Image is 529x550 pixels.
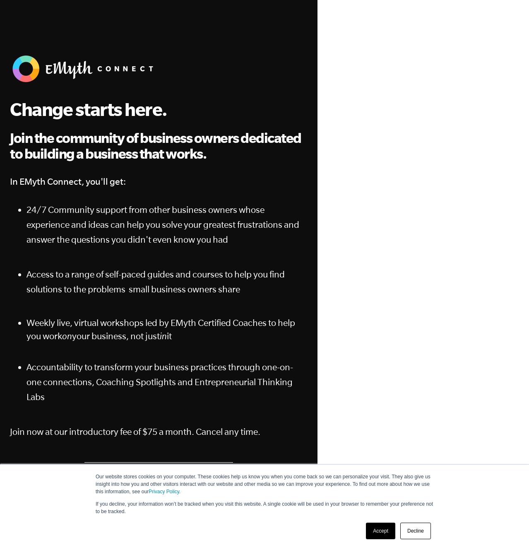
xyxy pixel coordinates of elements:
[10,174,308,189] h4: In EMyth Connect, you'll get:
[26,269,285,294] span: Access to a range of self-paced guides and courses to help you find solutions to the problems sma...
[72,331,160,341] span: your business, not just
[160,331,167,341] em: in
[10,130,308,162] h2: Join the community of business owners dedicated to building a business that works.
[149,489,179,495] a: Privacy Policy
[26,202,308,247] p: 24/7 Community support from other business owners whose experience and ideas can help you solve y...
[96,473,433,495] p: Our website stores cookies on your computer. These cookies help us know you when you come back so...
[10,53,159,84] img: EMyth Connect Banner w White Text
[400,523,431,539] a: Decline
[10,424,308,439] p: Join now at our introductory fee of $75 a month. Cancel any time.
[10,98,308,120] h1: Change starts here.
[366,523,395,539] a: Accept
[488,510,529,550] iframe: Chat Widget
[96,500,433,515] p: If you decline, your information won’t be tracked when you visit this website. A single cookie wi...
[62,331,72,341] em: on
[26,362,293,402] span: Accountability to transform your business practices through one-on-one connections, Coaching Spot...
[167,331,172,341] span: it
[26,318,295,341] span: Weekly live, virtual workshops led by EMyth Certified Coaches to help you work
